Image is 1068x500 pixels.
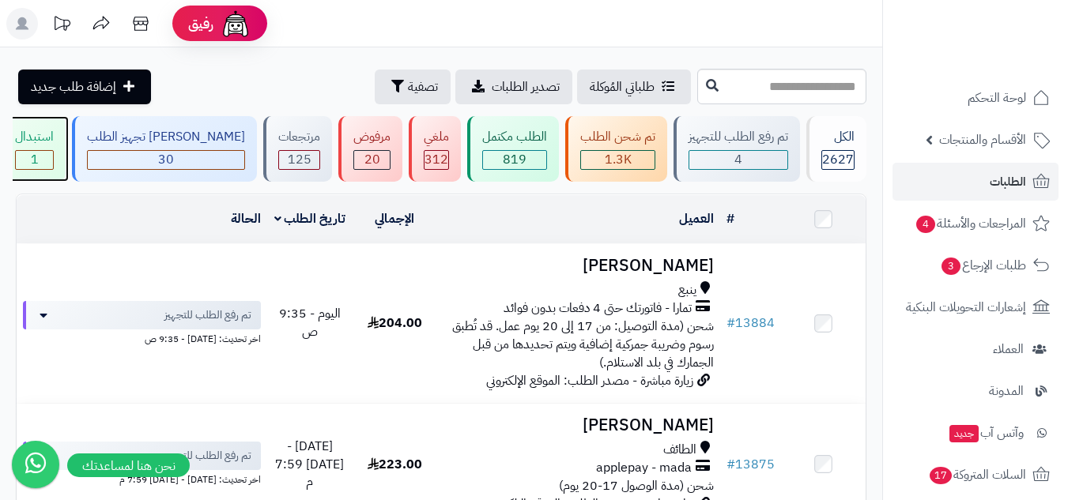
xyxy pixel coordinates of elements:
[275,437,344,492] span: [DATE] - [DATE] 7:59 م
[220,8,251,39] img: ai-face.png
[580,128,655,146] div: تم شحن الطلب
[375,70,451,104] button: تصفية
[906,296,1026,318] span: إشعارات التحويلات البنكية
[577,70,691,104] a: طلباتي المُوكلة
[928,464,1026,486] span: السلات المتروكة
[278,128,320,146] div: مرتجعات
[42,8,81,43] a: تحديثات المنصة
[443,257,714,275] h3: [PERSON_NAME]
[939,129,1026,151] span: الأقسام والمنتجات
[734,150,742,169] span: 4
[31,77,116,96] span: إضافة طلب جديد
[482,128,547,146] div: الطلب مكتمل
[375,209,414,228] a: الإجمالي
[948,422,1024,444] span: وآتس آب
[689,128,788,146] div: تم رفع الطلب للتجهيز
[443,416,714,434] h3: [PERSON_NAME]
[893,456,1059,494] a: السلات المتروكة17
[590,77,655,96] span: طلباتي المُوكلة
[930,467,952,484] span: 17
[18,70,151,104] a: إضافة طلب جديد
[678,281,696,299] span: ينبع
[726,455,735,474] span: #
[503,150,526,169] span: 819
[354,151,390,169] div: 20
[164,307,251,323] span: تم رفع الطلب للتجهيز
[335,116,406,182] a: مرفوض 20
[726,314,775,333] a: #13884
[916,216,935,233] span: 4
[893,205,1059,242] a: المراجعات والأسئلة4
[455,70,572,104] a: تصدير الطلبات
[424,128,449,146] div: ملغي
[504,299,692,318] span: تمارا - فاتورتك حتى 4 دفعات بدون فوائد
[581,151,655,169] div: 1316
[364,150,380,169] span: 20
[689,151,787,169] div: 4
[368,455,422,474] span: 223.00
[452,317,714,372] span: شحن (مدة التوصيل: من 17 إلى 20 يوم عمل. قد تُطبق رسوم وضريبة جمركية إضافية ويتم تحديدها من قبل ال...
[990,171,1026,193] span: الطلبات
[605,150,632,169] span: 1.3K
[663,441,696,459] span: الطائف
[942,258,960,275] span: 3
[164,448,251,464] span: تم رفع الطلب للتجهيز
[893,414,1059,452] a: وآتس آبجديد
[31,150,39,169] span: 1
[368,314,422,333] span: 204.00
[483,151,546,169] div: 819
[893,330,1059,368] a: العملاء
[940,254,1026,276] span: طلبات الإرجاع
[425,150,448,169] span: 312
[679,209,714,228] a: العميل
[893,163,1059,201] a: الطلبات
[989,380,1024,402] span: المدونة
[464,116,562,182] a: الطلب مكتمل 819
[803,116,870,182] a: الكل2627
[288,150,311,169] span: 125
[406,116,464,182] a: ملغي 312
[726,455,775,474] a: #13875
[15,128,54,146] div: استبدال
[279,304,341,341] span: اليوم - 9:35 ص
[274,209,346,228] a: تاريخ الطلب
[915,212,1026,235] span: المراجعات والأسئلة
[596,459,692,477] span: applepay - mada
[821,128,855,146] div: الكل
[893,246,1059,284] a: طلبات الإرجاع3
[492,77,560,96] span: تصدير الطلبات
[893,79,1059,117] a: لوحة التحكم
[993,338,1024,360] span: العملاء
[893,288,1059,326] a: إشعارات التحويلات البنكية
[188,14,213,33] span: رفيق
[408,77,438,96] span: تصفية
[23,329,261,346] div: اخر تحديث: [DATE] - 9:35 ص
[158,150,174,169] span: 30
[279,151,319,169] div: 125
[893,372,1059,410] a: المدونة
[69,116,260,182] a: [PERSON_NAME] تجهيز الطلب 30
[16,151,53,169] div: 1
[559,476,714,495] span: شحن (مدة الوصول 17-20 يوم)
[486,371,693,390] span: زيارة مباشرة - مصدر الطلب: الموقع الإلكتروني
[562,116,670,182] a: تم شحن الطلب 1.3K
[726,314,735,333] span: #
[968,87,1026,109] span: لوحة التحكم
[670,116,803,182] a: تم رفع الطلب للتجهيز 4
[726,209,734,228] a: #
[425,151,448,169] div: 312
[353,128,391,146] div: مرفوض
[23,470,261,487] div: اخر تحديث: [DATE] - [DATE] 7:59 م
[87,128,245,146] div: [PERSON_NAME] تجهيز الطلب
[949,425,979,442] span: جديد
[260,116,335,182] a: مرتجعات 125
[822,150,854,169] span: 2627
[231,209,261,228] a: الحالة
[88,151,244,169] div: 30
